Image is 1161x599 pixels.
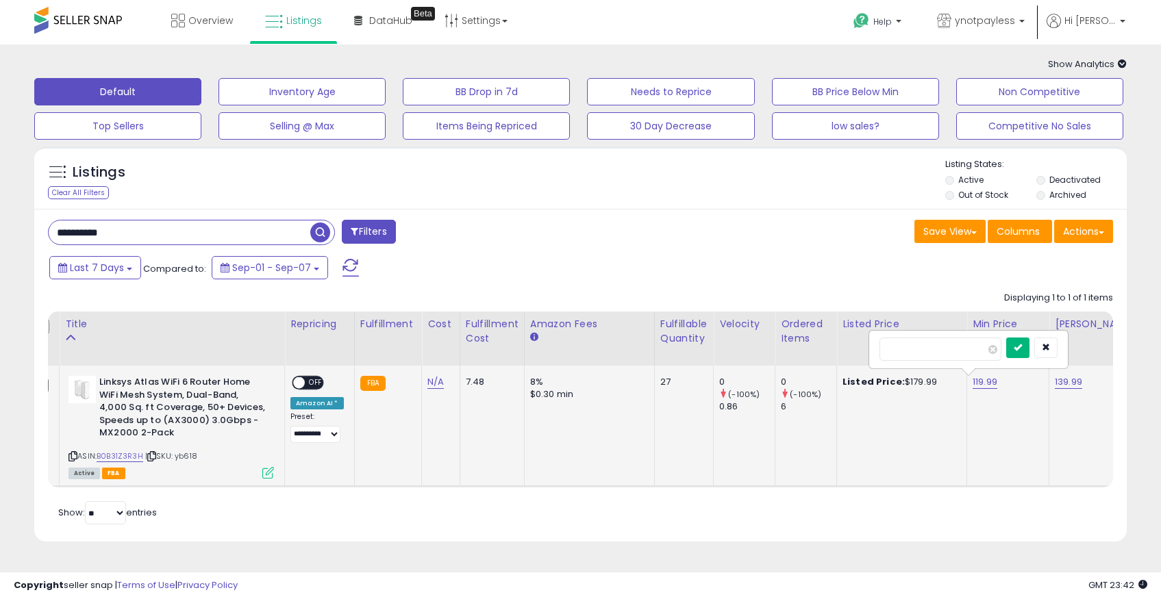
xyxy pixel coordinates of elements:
[781,376,836,388] div: 0
[842,375,905,388] b: Listed Price:
[48,186,109,199] div: Clear All Filters
[14,579,238,592] div: seller snap | |
[530,376,644,388] div: 8%
[212,256,328,279] button: Sep-01 - Sep-07
[143,262,206,275] span: Compared to:
[1055,317,1136,331] div: [PERSON_NAME]
[781,317,831,346] div: Ordered Items
[290,317,349,331] div: Repricing
[719,376,775,388] div: 0
[34,78,201,105] button: Default
[73,163,125,182] h5: Listings
[65,317,279,331] div: Title
[587,78,754,105] button: Needs to Reprice
[427,317,454,331] div: Cost
[49,256,141,279] button: Last 7 Days
[188,14,233,27] span: Overview
[728,389,760,400] small: (-100%)
[360,317,416,331] div: Fulfillment
[34,112,201,140] button: Top Sellers
[772,112,939,140] button: low sales?
[530,331,538,344] small: Amazon Fees.
[1054,220,1113,243] button: Actions
[587,112,754,140] button: 30 Day Decrease
[1047,14,1125,44] a: Hi [PERSON_NAME]
[290,412,344,443] div: Preset:
[68,376,274,477] div: ASIN:
[1055,375,1082,389] a: 139.99
[719,317,769,331] div: Velocity
[660,376,703,388] div: 27
[842,2,915,44] a: Help
[342,220,395,244] button: Filters
[466,376,514,388] div: 7.48
[988,220,1052,243] button: Columns
[1048,58,1127,71] span: Show Analytics
[790,389,821,400] small: (-100%)
[177,578,238,591] a: Privacy Policy
[360,376,386,391] small: FBA
[719,400,775,413] div: 0.86
[99,376,266,443] b: Linksys Atlas WiFi 6 Router Home WiFi Mesh System, Dual-Band, 4,000 Sq. ft Coverage, 50+ Devices,...
[956,78,1123,105] button: Non Competitive
[369,14,412,27] span: DataHub
[1004,292,1113,305] div: Displaying 1 to 1 of 1 items
[973,317,1043,331] div: Min Price
[14,578,64,591] strong: Copyright
[68,376,96,403] img: 31GCPhjJZIL._SL40_.jpg
[466,317,519,346] div: Fulfillment Cost
[305,377,327,389] span: OFF
[660,317,708,346] div: Fulfillable Quantity
[1064,14,1116,27] span: Hi [PERSON_NAME]
[958,189,1008,201] label: Out of Stock
[842,317,961,331] div: Listed Price
[1049,174,1101,186] label: Deactivated
[219,112,386,140] button: Selling @ Max
[956,112,1123,140] button: Competitive No Sales
[772,78,939,105] button: BB Price Below Min
[997,225,1040,238] span: Columns
[973,375,997,389] a: 119.99
[219,78,386,105] button: Inventory Age
[411,7,435,21] div: Tooltip anchor
[232,261,311,275] span: Sep-01 - Sep-07
[70,261,124,275] span: Last 7 Days
[117,578,175,591] a: Terms of Use
[68,468,100,479] span: All listings currently available for purchase on Amazon
[145,450,197,461] span: | SKU: yb618
[955,14,1015,27] span: ynotpayless
[58,506,157,519] span: Show: entries
[530,388,644,400] div: $0.30 min
[97,450,143,462] a: B0B31Z3R3H
[290,397,344,409] div: Amazon AI *
[945,158,1127,171] p: Listing States:
[403,112,570,140] button: Items Being Repriced
[1049,189,1086,201] label: Archived
[427,375,444,389] a: N/A
[842,376,956,388] div: $179.99
[403,78,570,105] button: BB Drop in 7d
[958,174,984,186] label: Active
[873,16,892,27] span: Help
[914,220,986,243] button: Save View
[1088,578,1147,591] span: 2025-09-15 23:42 GMT
[286,14,322,27] span: Listings
[781,400,836,413] div: 6
[853,12,870,29] i: Get Help
[102,468,125,479] span: FBA
[530,317,649,331] div: Amazon Fees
